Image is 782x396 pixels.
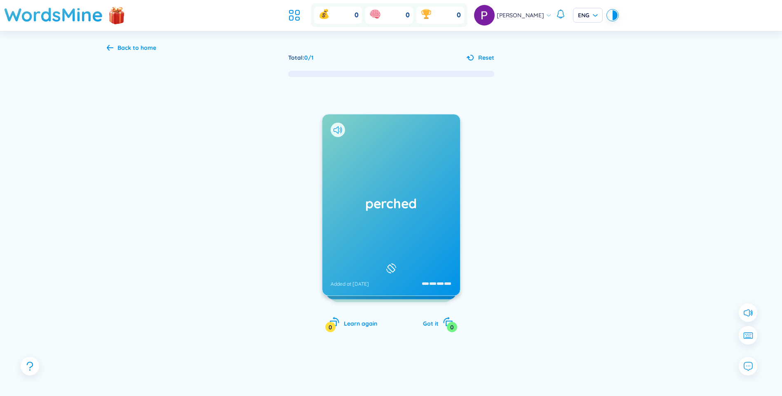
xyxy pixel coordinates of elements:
[331,194,452,212] h1: perched
[25,361,35,371] span: question
[497,11,544,20] span: [PERSON_NAME]
[329,317,340,327] span: rotate-left
[304,54,313,61] span: 0 / 1
[331,281,369,287] div: Added at [DATE]
[344,320,377,327] span: Learn again
[108,2,125,27] img: flashSalesIcon.a7f4f837.png
[474,5,495,26] img: avatar
[447,322,457,332] div: 0
[406,11,410,20] span: 0
[478,53,494,62] span: Reset
[578,11,598,19] span: ENG
[423,320,439,327] span: Got it
[474,5,497,26] a: avatar
[355,11,359,20] span: 0
[117,43,156,52] div: Back to home
[107,45,156,52] a: Back to home
[443,317,453,327] span: rotate-right
[325,322,336,332] div: 0
[457,11,461,20] span: 0
[21,357,39,375] button: question
[467,53,494,62] button: Reset
[288,54,304,61] span: Total :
